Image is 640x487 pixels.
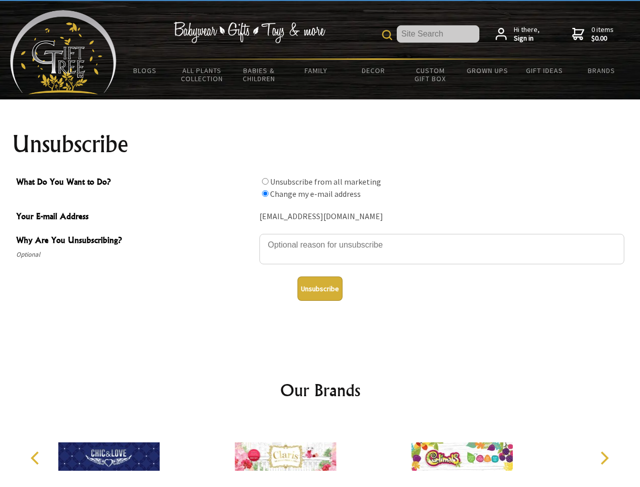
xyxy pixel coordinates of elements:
[514,34,540,43] strong: Sign in
[591,34,614,43] strong: $0.00
[20,378,620,402] h2: Our Brands
[382,30,392,40] img: product search
[397,25,479,43] input: Site Search
[25,447,48,469] button: Previous
[288,60,345,81] a: Family
[173,22,325,43] img: Babywear - Gifts - Toys & more
[593,447,615,469] button: Next
[591,25,614,43] span: 0 items
[459,60,516,81] a: Grown Ups
[262,178,269,185] input: What Do You Want to Do?
[16,249,254,261] span: Optional
[16,176,254,190] span: What Do You Want to Do?
[573,60,630,81] a: Brands
[496,25,540,43] a: Hi there,Sign in
[270,177,381,187] label: Unsubscribe from all marketing
[16,210,254,225] span: Your E-mail Address
[174,60,231,89] a: All Plants Collection
[516,60,573,81] a: Gift Ideas
[402,60,459,89] a: Custom Gift Box
[259,234,624,264] textarea: Why Are You Unsubscribing?
[345,60,402,81] a: Decor
[297,276,343,301] button: Unsubscribe
[12,132,628,156] h1: Unsubscribe
[231,60,288,89] a: Babies & Children
[262,190,269,197] input: What Do You Want to Do?
[117,60,174,81] a: BLOGS
[10,10,117,94] img: Babyware - Gifts - Toys and more...
[270,189,361,199] label: Change my e-mail address
[572,25,614,43] a: 0 items$0.00
[16,234,254,249] span: Why Are You Unsubscribing?
[259,209,624,225] div: [EMAIL_ADDRESS][DOMAIN_NAME]
[514,25,540,43] span: Hi there,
